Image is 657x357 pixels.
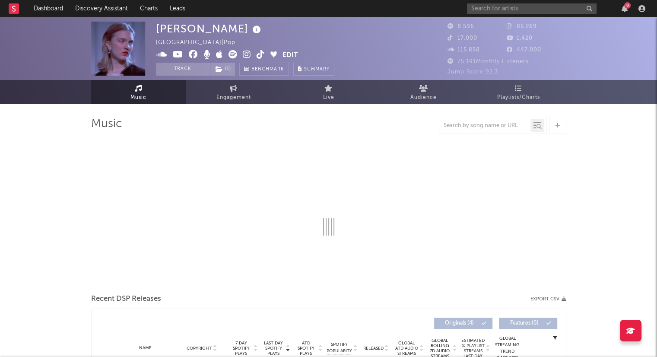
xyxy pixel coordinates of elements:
button: Export CSV [530,296,566,302]
button: Originals(4) [434,318,492,329]
button: Track [156,63,210,76]
button: Features(0) [499,318,557,329]
span: Summary [304,67,330,72]
span: 85.269 [507,24,537,29]
span: Benchmark [251,64,284,75]
a: Audience [376,80,471,104]
span: Last Day Spotify Plays [262,341,285,356]
span: Music [130,92,146,103]
span: Features ( 0 ) [505,321,544,326]
input: Search by song name or URL [439,122,530,129]
input: Search for artists [467,3,597,14]
span: 447.000 [507,47,541,53]
span: 115.858 [448,47,480,53]
span: Playlists/Charts [497,92,540,103]
button: Edit [282,50,298,61]
a: Music [91,80,186,104]
span: 17.000 [448,35,477,41]
a: Playlists/Charts [471,80,566,104]
span: Recent DSP Releases [91,294,161,304]
span: Jump Score: 92.3 [448,69,498,75]
span: 8.596 [448,24,474,29]
span: Released [363,346,384,351]
span: 1.420 [507,35,533,41]
button: (1) [210,63,235,76]
div: 9 [624,2,631,9]
a: Live [281,80,376,104]
a: Engagement [186,80,281,104]
span: Live [323,92,334,103]
span: 75.191 Monthly Listeners [448,59,529,64]
span: ( 1 ) [210,63,235,76]
span: Engagement [216,92,251,103]
div: Name [117,345,174,351]
span: Spotify Popularity [327,341,352,354]
span: 7 Day Spotify Plays [230,341,253,356]
a: Benchmark [239,63,289,76]
span: Originals ( 4 ) [440,321,479,326]
div: [PERSON_NAME] [156,22,263,36]
span: ATD Spotify Plays [295,341,317,356]
span: Copyright [187,346,212,351]
span: Audience [410,92,437,103]
span: Global ATD Audio Streams [395,341,419,356]
button: 9 [622,5,628,12]
button: Summary [293,63,334,76]
div: [GEOGRAPHIC_DATA] | Pop [156,38,245,48]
